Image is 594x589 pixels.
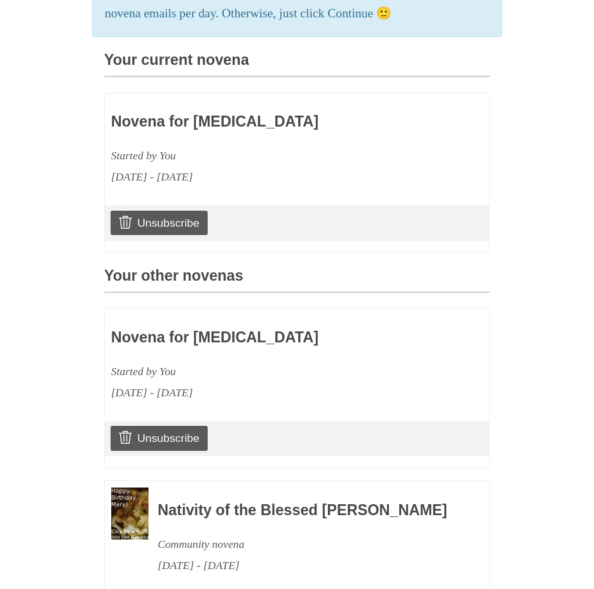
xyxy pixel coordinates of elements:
[111,488,148,540] img: Novena image
[111,114,408,130] h3: Novena for [MEDICAL_DATA]
[111,382,408,403] div: [DATE] - [DATE]
[111,166,408,188] div: [DATE] - [DATE]
[111,145,408,166] div: Started by You
[157,555,455,576] div: [DATE] - [DATE]
[111,426,208,450] a: Unsubscribe
[111,211,208,235] a: Unsubscribe
[157,502,455,519] h3: Nativity of the Blessed [PERSON_NAME]
[157,534,455,555] div: Community novena
[111,330,408,346] h3: Novena for [MEDICAL_DATA]
[104,52,490,77] h3: Your current novena
[111,361,408,382] div: Started by You
[104,268,490,293] h3: Your other novenas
